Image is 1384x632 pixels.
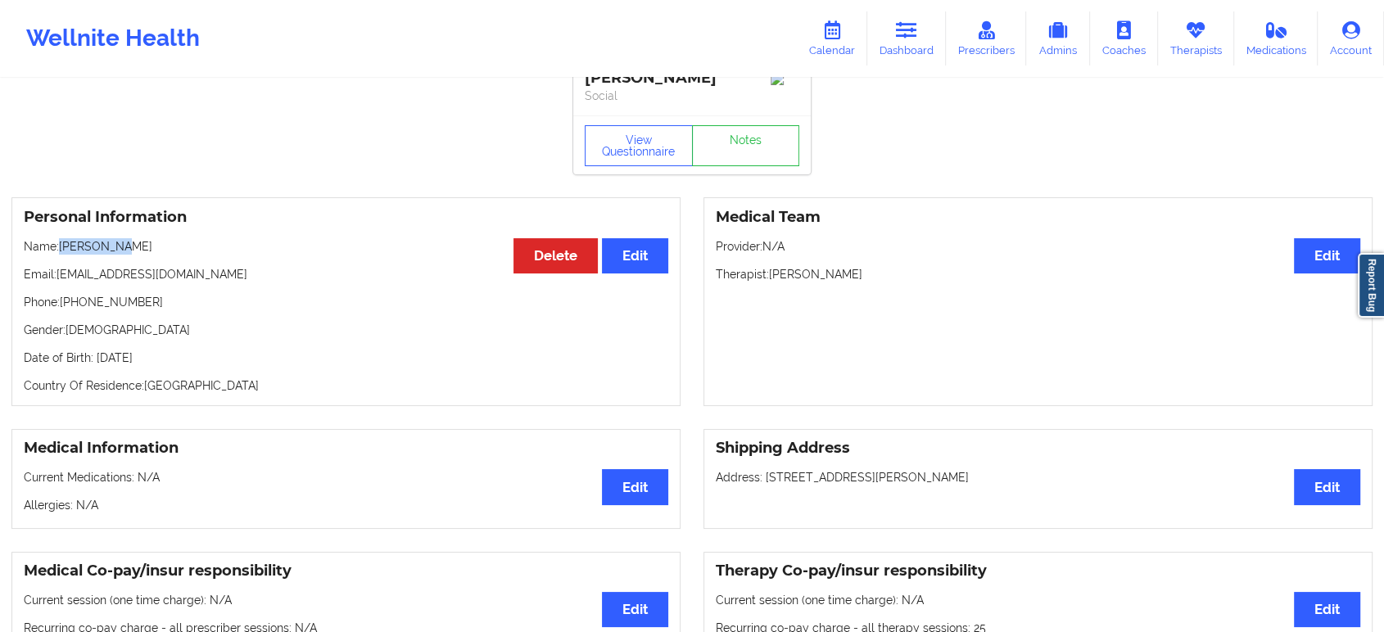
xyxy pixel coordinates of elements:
[24,266,668,282] p: Email: [EMAIL_ADDRESS][DOMAIN_NAME]
[1294,238,1360,273] button: Edit
[946,11,1027,65] a: Prescribers
[716,562,1360,580] h3: Therapy Co-pay/insur responsibility
[602,238,668,273] button: Edit
[24,562,668,580] h3: Medical Co-pay/insur responsibility
[692,125,800,166] a: Notes
[1294,469,1360,504] button: Edit
[513,238,598,273] button: Delete
[602,592,668,627] button: Edit
[1318,11,1384,65] a: Account
[24,208,668,227] h3: Personal Information
[24,377,668,394] p: Country Of Residence: [GEOGRAPHIC_DATA]
[24,439,668,458] h3: Medical Information
[1158,11,1234,65] a: Therapists
[24,469,668,485] p: Current Medications: N/A
[1294,592,1360,627] button: Edit
[24,322,668,338] p: Gender: [DEMOGRAPHIC_DATA]
[602,469,668,504] button: Edit
[867,11,946,65] a: Dashboard
[24,592,668,608] p: Current session (one time charge): N/A
[585,125,693,166] button: View Questionnaire
[716,208,1360,227] h3: Medical Team
[1090,11,1158,65] a: Coaches
[1026,11,1090,65] a: Admins
[716,266,1360,282] p: Therapist: [PERSON_NAME]
[24,238,668,255] p: Name: [PERSON_NAME]
[1358,253,1384,318] a: Report Bug
[716,469,1360,485] p: Address: [STREET_ADDRESS][PERSON_NAME]
[797,11,867,65] a: Calendar
[24,350,668,366] p: Date of Birth: [DATE]
[585,69,799,88] div: [PERSON_NAME]
[1234,11,1318,65] a: Medications
[716,439,1360,458] h3: Shipping Address
[24,294,668,310] p: Phone: [PHONE_NUMBER]
[716,592,1360,608] p: Current session (one time charge): N/A
[771,72,799,85] img: Image%2Fplaceholer-image.png
[716,238,1360,255] p: Provider: N/A
[585,88,799,104] p: Social
[24,497,668,513] p: Allergies: N/A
